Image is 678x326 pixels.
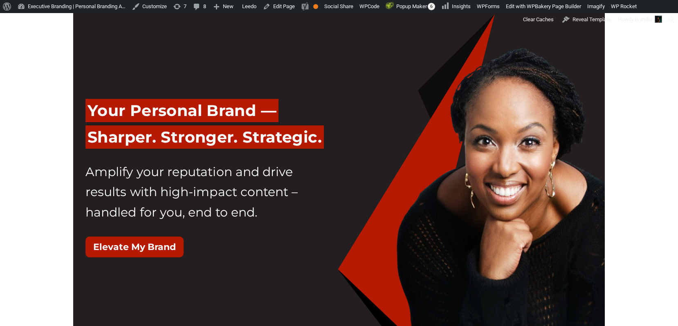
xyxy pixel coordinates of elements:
div: Clear Caches [519,13,558,26]
span: Reveal Template [572,13,611,26]
span: Sharper. Stronger. Strategic. [85,125,324,149]
span: 6 [428,3,435,10]
span: Your Personal Brand — [85,99,278,122]
div: OK [313,4,318,9]
span: Wandia [635,16,652,22]
p: Amplify your reputation and drive results with high-impact content – handled for you, end to end. [85,162,333,223]
button: Elevate My Brand [85,237,184,257]
a: Howdy, [615,13,665,26]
